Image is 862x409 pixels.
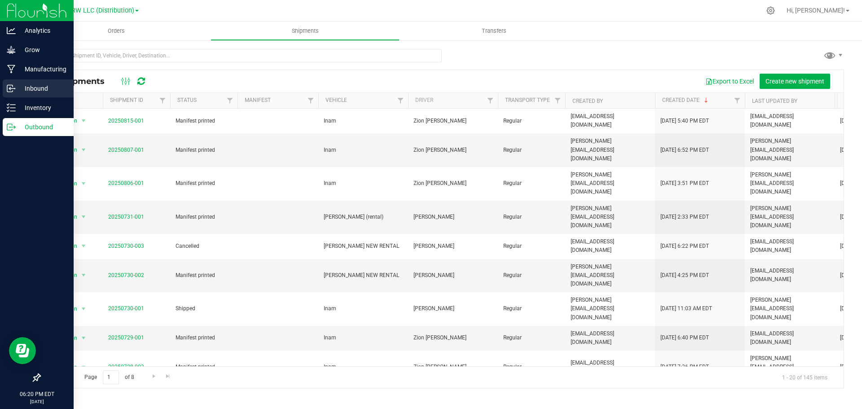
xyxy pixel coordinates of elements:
[750,171,829,197] span: [PERSON_NAME][EMAIL_ADDRESS][DOMAIN_NAME]
[660,146,709,154] span: [DATE] 6:52 PM EDT
[176,213,232,221] span: Manifest printed
[750,267,829,284] span: [EMAIL_ADDRESS][DOMAIN_NAME]
[413,117,493,125] span: Zion [PERSON_NAME]
[413,334,493,342] span: Zion [PERSON_NAME]
[660,304,712,313] span: [DATE] 11:03 AM EDT
[176,271,232,280] span: Manifest printed
[303,93,318,108] a: Filter
[16,44,70,55] p: Grow
[413,271,493,280] span: [PERSON_NAME]
[4,390,70,398] p: 06:20 PM EDT
[78,303,89,315] span: select
[16,83,70,94] p: Inbound
[155,93,170,108] a: Filter
[110,97,143,103] a: Shipment ID
[176,304,232,313] span: Shipped
[660,271,709,280] span: [DATE] 4:25 PM EDT
[245,97,271,103] a: Manifest
[324,334,403,342] span: Inam
[408,93,498,109] th: Driver
[662,97,710,103] a: Created Date
[4,398,70,405] p: [DATE]
[177,97,197,103] a: Status
[660,117,709,125] span: [DATE] 5:40 PM EDT
[324,363,403,371] span: Inam
[324,179,403,188] span: Inam
[483,93,498,108] a: Filter
[571,330,650,347] span: [EMAIL_ADDRESS][DOMAIN_NAME]
[103,370,119,384] input: 1
[324,117,403,125] span: Inam
[78,177,89,190] span: select
[78,361,89,374] span: select
[765,78,824,85] span: Create new shipment
[324,213,403,221] span: [PERSON_NAME] (rental)
[571,137,650,163] span: [PERSON_NAME][EMAIL_ADDRESS][DOMAIN_NAME]
[760,74,830,89] button: Create new shipment
[660,334,709,342] span: [DATE] 6:40 PM EDT
[108,243,144,249] a: 20250730-003
[660,213,709,221] span: [DATE] 2:33 PM EDT
[47,76,114,86] span: All Shipments
[16,64,70,75] p: Manufacturing
[324,304,403,313] span: Inam
[16,25,70,36] p: Analytics
[503,334,560,342] span: Regular
[503,117,560,125] span: Regular
[16,122,70,132] p: Outbound
[503,271,560,280] span: Regular
[571,204,650,230] span: [PERSON_NAME][EMAIL_ADDRESS][DOMAIN_NAME]
[505,97,550,103] a: Transport Type
[78,114,89,127] span: select
[9,337,36,364] iframe: Resource center
[108,118,144,124] a: 20250815-001
[750,204,829,230] span: [PERSON_NAME][EMAIL_ADDRESS][DOMAIN_NAME]
[750,112,829,129] span: [EMAIL_ADDRESS][DOMAIN_NAME]
[750,237,829,255] span: [EMAIL_ADDRESS][DOMAIN_NAME]
[750,354,829,380] span: [PERSON_NAME][EMAIL_ADDRESS][DOMAIN_NAME]
[108,334,144,341] a: 20250729-001
[324,242,403,251] span: [PERSON_NAME] NEW RENTAL
[108,272,144,278] a: 20250730-002
[750,137,829,163] span: [PERSON_NAME][EMAIL_ADDRESS][DOMAIN_NAME]
[7,84,16,93] inline-svg: Inbound
[571,359,650,376] span: [EMAIL_ADDRESS][DOMAIN_NAME]
[571,171,650,197] span: [PERSON_NAME][EMAIL_ADDRESS][DOMAIN_NAME]
[147,370,160,383] a: Go to the next page
[503,363,560,371] span: Regular
[775,370,835,384] span: 1 - 20 of 145 items
[176,242,232,251] span: Cancelled
[571,263,650,289] span: [PERSON_NAME][EMAIL_ADDRESS][DOMAIN_NAME]
[503,146,560,154] span: Regular
[503,242,560,251] span: Regular
[413,304,493,313] span: [PERSON_NAME]
[503,213,560,221] span: Regular
[176,363,232,371] span: Manifest printed
[750,330,829,347] span: [EMAIL_ADDRESS][DOMAIN_NAME]
[572,98,603,104] a: Created By
[413,179,493,188] span: Zion [PERSON_NAME]
[325,97,347,103] a: Vehicle
[571,112,650,129] span: [EMAIL_ADDRESS][DOMAIN_NAME]
[699,74,760,89] button: Export to Excel
[280,27,331,35] span: Shipments
[571,237,650,255] span: [EMAIL_ADDRESS][DOMAIN_NAME]
[223,93,237,108] a: Filter
[413,146,493,154] span: Zion [PERSON_NAME]
[78,211,89,223] span: select
[413,363,493,371] span: Zion [PERSON_NAME]
[7,123,16,132] inline-svg: Outbound
[787,7,845,14] span: Hi, [PERSON_NAME]!
[108,214,144,220] a: 20250731-001
[470,27,519,35] span: Transfers
[108,305,144,312] a: 20250730-001
[7,103,16,112] inline-svg: Inventory
[393,93,408,108] a: Filter
[78,240,89,252] span: select
[503,179,560,188] span: Regular
[324,146,403,154] span: Inam
[45,7,134,14] span: ZIZ NY GRW LLC (Distribution)
[40,49,442,62] input: Search Shipment ID, Vehicle, Driver, Destination...
[77,370,141,384] span: Page of 8
[550,93,565,108] a: Filter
